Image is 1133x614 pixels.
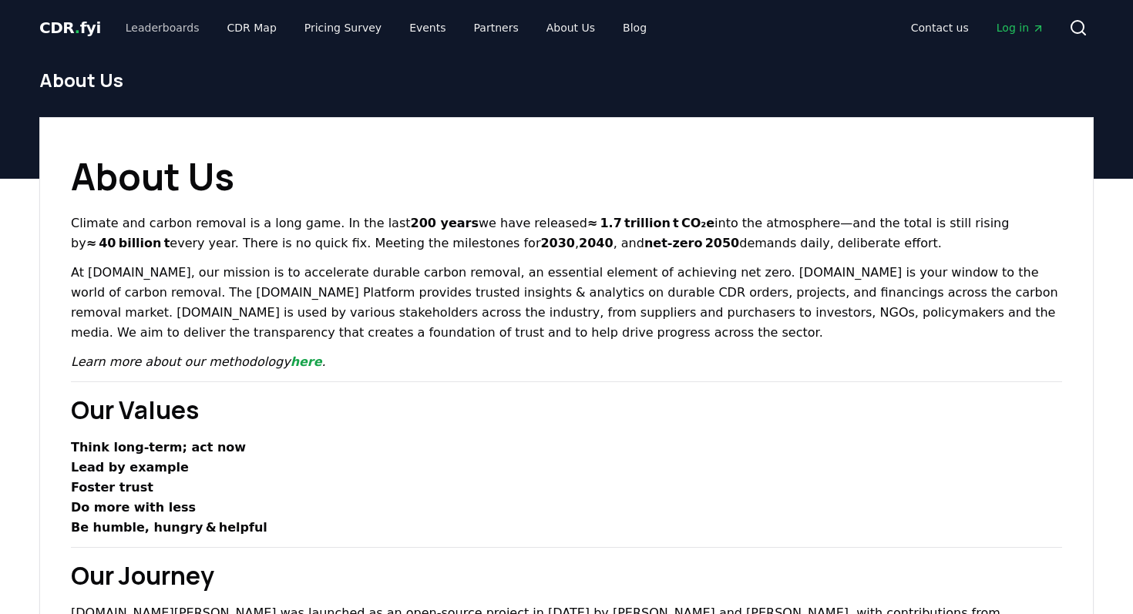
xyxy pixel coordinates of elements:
a: CDR Map [215,14,289,42]
p: Climate and carbon removal is a long game. In the last we have released into the atmosphere—and t... [71,213,1062,253]
strong: Foster trust [71,480,153,495]
a: CDR.fyi [39,17,101,39]
h2: Our Journey [71,557,1062,594]
nav: Main [113,14,659,42]
h1: About Us [39,68,1094,92]
strong: net‑zero 2050 [644,236,739,250]
a: Pricing Survey [292,14,394,42]
p: At [DOMAIN_NAME], our mission is to accelerate durable carbon removal, an essential element of ac... [71,263,1062,343]
strong: Think long‑term; act now [71,440,246,455]
strong: ≈ 40 billion t [86,236,170,250]
a: here [291,354,322,369]
span: . [75,18,80,37]
a: Contact us [899,14,981,42]
a: About Us [534,14,607,42]
nav: Main [899,14,1057,42]
a: Blog [610,14,659,42]
a: Events [397,14,458,42]
strong: 200 years [411,216,479,230]
h2: Our Values [71,391,1062,428]
strong: ≈ 1.7 trillion t CO₂e [587,216,714,230]
h1: About Us [71,149,1062,204]
span: Log in [997,20,1044,35]
strong: Do more with less [71,500,196,515]
strong: Lead by example [71,460,189,475]
a: Log in [984,14,1057,42]
span: CDR fyi [39,18,101,37]
strong: 2040 [579,236,614,250]
a: Leaderboards [113,14,212,42]
a: Partners [462,14,531,42]
em: Learn more about our methodology . [71,354,326,369]
strong: Be humble, hungry & helpful [71,520,267,535]
strong: 2030 [540,236,575,250]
